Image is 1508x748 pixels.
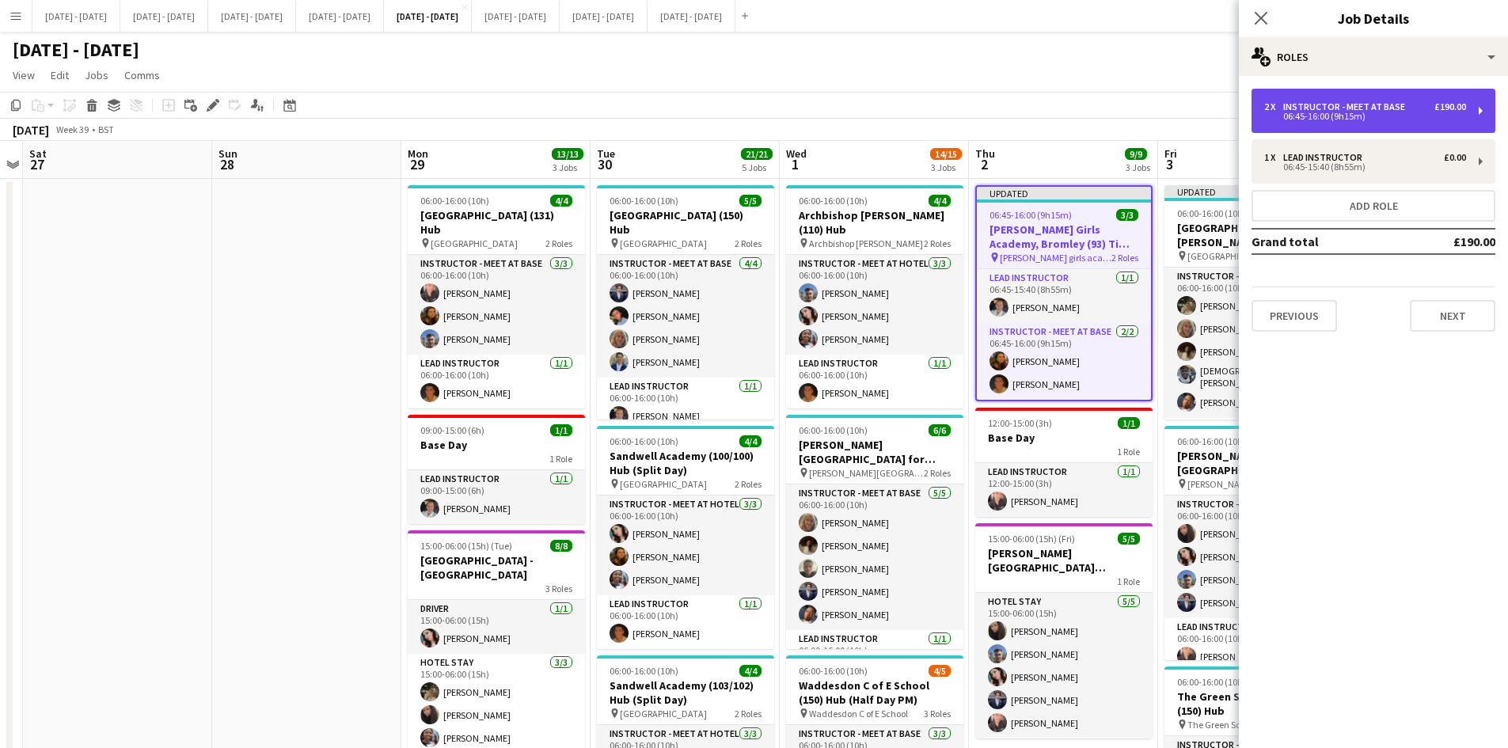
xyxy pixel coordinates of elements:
span: 09:00-15:00 (6h) [420,424,484,436]
span: [GEOGRAPHIC_DATA] [620,237,707,249]
h3: [GEOGRAPHIC_DATA] - [GEOGRAPHIC_DATA] [408,553,585,582]
span: 1 Role [549,453,572,465]
div: £0.00 [1444,152,1466,163]
button: Previous [1252,300,1337,332]
h1: [DATE] - [DATE] [13,38,139,62]
span: Wed [786,146,807,161]
span: 06:00-16:00 (10h) [420,195,489,207]
app-card-role: Lead Instructor1/106:00-16:00 (10h)[PERSON_NAME] [597,595,774,649]
span: Archbishop [PERSON_NAME] [809,237,923,249]
div: £190.00 [1434,101,1466,112]
span: 28 [216,155,237,173]
span: [GEOGRAPHIC_DATA] [620,708,707,720]
span: 2 [973,155,995,173]
td: £190.00 [1401,229,1495,254]
span: 6/6 [929,424,951,436]
span: 06:00-16:00 (10h) [1177,676,1246,688]
span: 06:00-16:00 (10h) [799,195,868,207]
span: 9/9 [1125,148,1147,160]
span: 13/13 [552,148,583,160]
span: 06:00-16:00 (10h) [799,424,868,436]
span: 5/5 [1118,533,1140,545]
span: [GEOGRAPHIC_DATA] [431,237,518,249]
a: View [6,65,41,85]
h3: The Green School for Girls (150) Hub [1164,689,1342,718]
span: 21/21 [741,148,773,160]
button: [DATE] - [DATE] [208,1,296,32]
span: 5/5 [739,195,762,207]
div: 5 Jobs [742,161,772,173]
div: 06:45-16:00 (9h15m) [1264,112,1466,120]
app-job-card: Updated06:00-16:00 (10h)6/6[GEOGRAPHIC_DATA][PERSON_NAME] (215) Hub [GEOGRAPHIC_DATA][PERSON_NAME... [1164,185,1342,420]
app-job-card: 09:00-15:00 (6h)1/1Base Day1 RoleLead Instructor1/109:00-15:00 (6h)[PERSON_NAME] [408,415,585,524]
h3: Archbishop [PERSON_NAME] (110) Hub [786,208,963,237]
span: Edit [51,68,69,82]
app-card-role: Instructor - Meet at Base4/406:00-16:00 (10h)[PERSON_NAME][PERSON_NAME][PERSON_NAME][PERSON_NAME] [597,255,774,378]
span: 2 Roles [924,237,951,249]
app-job-card: 06:00-16:00 (10h)4/4Archbishop [PERSON_NAME] (110) Hub Archbishop [PERSON_NAME]2 RolesInstructor ... [786,185,963,408]
span: 2 Roles [735,708,762,720]
a: Jobs [78,65,115,85]
span: View [13,68,35,82]
span: 30 [594,155,615,173]
button: [DATE] - [DATE] [560,1,648,32]
span: 3 Roles [924,708,951,720]
span: 1 [784,155,807,173]
h3: [PERSON_NAME] Girls Academy, Bromley (93) Time Attack [977,222,1151,251]
span: 27 [27,155,47,173]
span: Week 39 [52,123,92,135]
h3: [PERSON_NAME][GEOGRAPHIC_DATA] for Boys (170) Hub (Half Day PM) [786,438,963,466]
div: 3 Jobs [1126,161,1150,173]
span: [PERSON_NAME][GEOGRAPHIC_DATA] [1187,478,1302,490]
app-job-card: 06:00-16:00 (10h)5/5[GEOGRAPHIC_DATA] (150) Hub [GEOGRAPHIC_DATA]2 RolesInstructor - Meet at Base... [597,185,774,420]
app-card-role: Lead Instructor1/109:00-15:00 (6h)[PERSON_NAME] [408,470,585,524]
span: Jobs [85,68,108,82]
button: Next [1410,300,1495,332]
app-card-role: Lead Instructor1/106:00-16:00 (10h)[PERSON_NAME] [786,355,963,408]
app-job-card: 06:00-16:00 (10h)6/6[PERSON_NAME][GEOGRAPHIC_DATA] for Boys (170) Hub (Half Day PM) [PERSON_NAME]... [786,415,963,649]
span: Fri [1164,146,1177,161]
div: Roles [1239,38,1508,76]
button: [DATE] - [DATE] [472,1,560,32]
div: Instructor - Meet at Base [1283,101,1411,112]
span: 06:00-16:00 (10h) [1177,435,1246,447]
span: 2 Roles [735,237,762,249]
span: 2 Roles [924,467,951,479]
app-card-role: Instructor - Meet at Hotel3/306:00-16:00 (10h)[PERSON_NAME][PERSON_NAME][PERSON_NAME] [786,255,963,355]
div: 2 x [1264,101,1283,112]
span: The Green School for Girls [1187,719,1290,731]
span: Mon [408,146,428,161]
div: 06:45-15:40 (8h55m) [1264,163,1466,171]
span: 1 Role [1117,446,1140,458]
span: 29 [405,155,428,173]
span: 1/1 [550,424,572,436]
span: 06:00-16:00 (10h) [610,435,678,447]
h3: Sandwell Academy (103/102) Hub (Split Day) [597,678,774,707]
span: 4/4 [739,435,762,447]
button: [DATE] - [DATE] [384,1,472,32]
h3: Waddesdon C of E School (150) Hub (Half Day PM) [786,678,963,707]
div: 06:00-16:00 (10h)4/4Sandwell Academy (100/100) Hub (Split Day) [GEOGRAPHIC_DATA]2 RolesInstructor... [597,426,774,649]
app-card-role: Lead Instructor1/106:45-15:40 (8h55m)[PERSON_NAME] [977,269,1151,323]
app-card-role: Instructor - Meet at Base5/506:00-16:00 (10h)[PERSON_NAME][PERSON_NAME][PERSON_NAME][DEMOGRAPHIC_... [1164,268,1342,418]
span: 15:00-06:00 (15h) (Fri) [988,533,1075,545]
app-card-role: Lead Instructor1/106:00-16:00 (10h)[PERSON_NAME] [1164,618,1342,672]
button: [DATE] - [DATE] [296,1,384,32]
app-card-role: Instructor - Meet at Hotel4/406:00-16:00 (10h)[PERSON_NAME][PERSON_NAME][PERSON_NAME][PERSON_NAME] [1164,496,1342,618]
button: [DATE] - [DATE] [32,1,120,32]
div: Updated06:45-16:00 (9h15m)3/3[PERSON_NAME] Girls Academy, Bromley (93) Time Attack [PERSON_NAME] ... [975,185,1153,401]
h3: [GEOGRAPHIC_DATA][PERSON_NAME] (215) Hub [1164,221,1342,249]
span: 2 Roles [735,478,762,490]
h3: [GEOGRAPHIC_DATA] (150) Hub [597,208,774,237]
div: BST [98,123,114,135]
span: 3/3 [1116,209,1138,221]
div: Updated [1164,185,1342,198]
div: 15:00-06:00 (15h) (Fri)5/5[PERSON_NAME][GEOGRAPHIC_DATA][PERSON_NAME]1 RoleHotel Stay5/515:00-06:... [975,523,1153,739]
app-card-role: Driver1/115:00-06:00 (15h)[PERSON_NAME] [408,600,585,654]
h3: Base Day [408,438,585,452]
span: 4/4 [929,195,951,207]
div: 12:00-15:00 (3h)1/1Base Day1 RoleLead Instructor1/112:00-15:00 (3h)[PERSON_NAME] [975,408,1153,517]
span: 1/1 [1118,417,1140,429]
